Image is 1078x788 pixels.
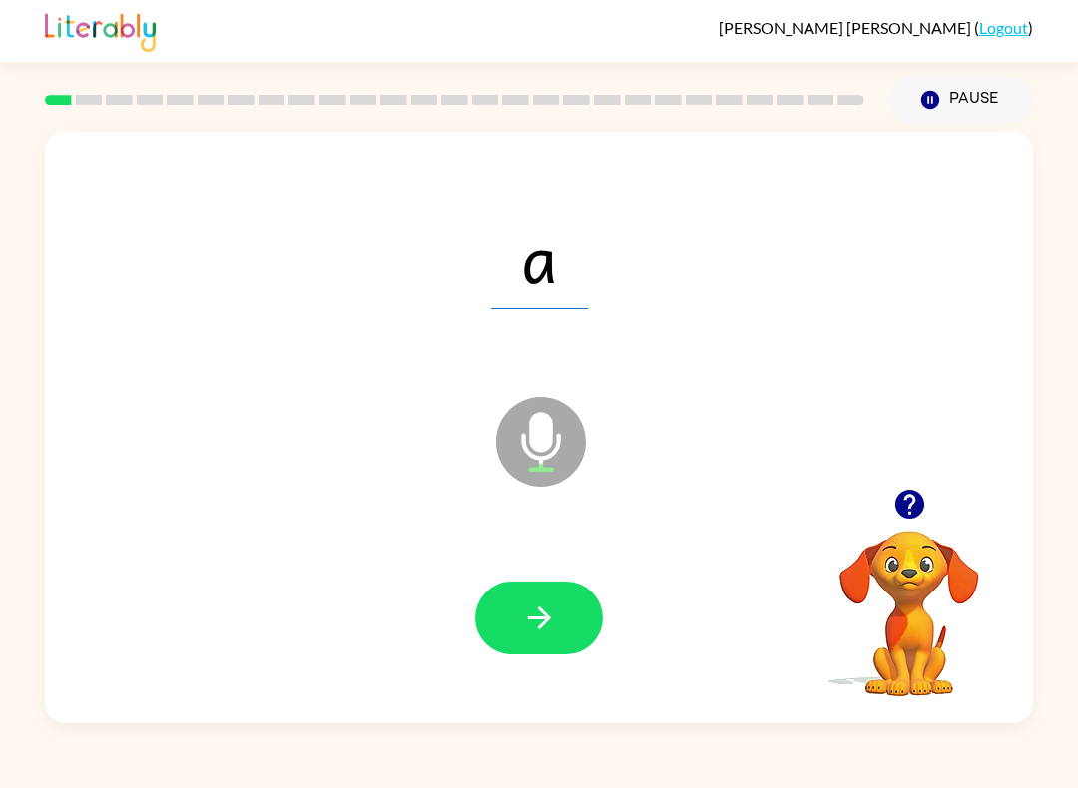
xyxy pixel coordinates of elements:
video: Your browser must support playing .mp4 files to use Literably. Please try using another browser. [809,500,1009,699]
span: a [491,205,588,309]
a: Logout [979,18,1028,37]
span: [PERSON_NAME] [PERSON_NAME] [719,18,974,37]
img: Literably [45,8,156,52]
div: ( ) [719,18,1033,37]
button: Pause [888,77,1033,123]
